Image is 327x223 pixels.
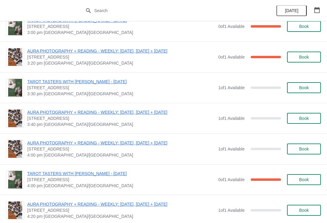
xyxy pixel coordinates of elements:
img: TAROT TASTERS WITH FRANCESCA - 22ND AUGUST | 74 Broadway Market, London, UK | 3:00 pm Europe/London [8,18,22,35]
span: [STREET_ADDRESS] [27,54,215,60]
span: AURA PHOTOGRAPHY + READING - WEEKLY: [DATE], [DATE] + [DATE] [27,109,215,115]
img: TAROT TASTERS WITH FRANCESCA - 22ND AUGUST | 74 Broadway Market, London, UK | 3:30 pm Europe/London [8,79,22,96]
span: 0 of 1 Available [218,24,245,29]
span: [STREET_ADDRESS] [27,146,215,152]
span: 3:00 pm [GEOGRAPHIC_DATA]/[GEOGRAPHIC_DATA] [27,29,215,35]
img: TAROT TASTERS WITH FRANCESCA - 22ND AUGUST | 74 Broadway Market, London, UK | 4:00 pm Europe/London [8,171,22,188]
span: 1 of 1 Available [218,116,245,121]
span: Book [299,24,309,29]
span: Book [299,208,309,213]
span: [STREET_ADDRESS] [27,115,215,121]
button: Book [287,144,321,154]
input: Search [94,5,245,16]
span: 1 of 1 Available [218,147,245,151]
span: 1 of 1 Available [218,208,245,213]
span: [STREET_ADDRESS] [27,177,215,183]
span: Book [299,147,309,151]
span: 3:40 pm [GEOGRAPHIC_DATA]/[GEOGRAPHIC_DATA] [27,121,215,127]
button: Book [287,52,321,63]
span: [STREET_ADDRESS] [27,23,215,29]
button: Book [287,205,321,216]
span: AURA PHOTOGRAPHY + READING - WEEKLY: [DATE], [DATE] + [DATE] [27,201,215,207]
span: AURA PHOTOGRAPHY + READING - WEEKLY: [DATE], [DATE] + [DATE] [27,48,215,54]
span: Book [299,85,309,90]
span: AURA PHOTOGRAPHY + READING - WEEKLY: [DATE], [DATE] + [DATE] [27,140,215,146]
button: Book [287,21,321,32]
button: Book [287,113,321,124]
button: Book [287,82,321,93]
img: AURA PHOTOGRAPHY + READING - WEEKLY: FRIDAY, SATURDAY + SUNDAY | 74 Broadway Market, London, UK |... [8,48,22,66]
img: AURA PHOTOGRAPHY + READING - WEEKLY: FRIDAY, SATURDAY + SUNDAY | 74 Broadway Market, London, UK |... [8,201,22,219]
span: Book [299,55,309,59]
span: 1 of 1 Available [218,85,245,90]
button: [DATE] [276,5,307,16]
span: TAROT TASTERS WITH [PERSON_NAME] - [DATE] [27,171,215,177]
span: [STREET_ADDRESS] [27,207,215,213]
span: Book [299,177,309,182]
img: AURA PHOTOGRAPHY + READING - WEEKLY: FRIDAY, SATURDAY + SUNDAY | 74 Broadway Market, London, UK |... [8,140,22,158]
span: 4:20 pm [GEOGRAPHIC_DATA]/[GEOGRAPHIC_DATA] [27,213,215,219]
span: 4:00 pm [GEOGRAPHIC_DATA]/[GEOGRAPHIC_DATA] [27,152,215,158]
img: AURA PHOTOGRAPHY + READING - WEEKLY: FRIDAY, SATURDAY + SUNDAY | 74 Broadway Market, London, UK |... [8,110,22,127]
button: Book [287,174,321,185]
span: 0 of 1 Available [218,177,245,182]
span: 0 of 1 Available [218,55,245,59]
span: 4:00 pm [GEOGRAPHIC_DATA]/[GEOGRAPHIC_DATA] [27,183,215,189]
span: [STREET_ADDRESS] [27,85,215,91]
span: TAROT TASTERS WITH [PERSON_NAME] - [DATE] [27,79,215,85]
span: 3:20 pm [GEOGRAPHIC_DATA]/[GEOGRAPHIC_DATA] [27,60,215,66]
span: Book [299,116,309,121]
span: 3:30 pm [GEOGRAPHIC_DATA]/[GEOGRAPHIC_DATA] [27,91,215,97]
span: [DATE] [285,8,298,13]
